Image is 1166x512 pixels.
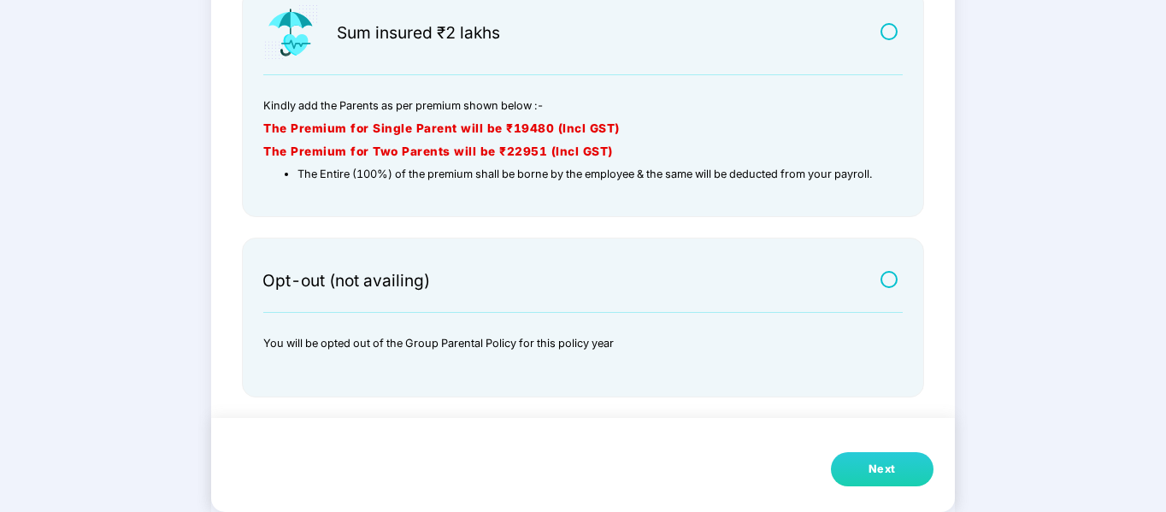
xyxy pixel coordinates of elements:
button: Next [831,452,933,486]
div: Sum insured ₹2 lakhs [337,25,500,44]
strong: The Premium for Single Parent will be ₹19480 (Incl GST) [263,121,620,135]
strong: The Premium for Two Parents will be ₹22951 (Incl GST) [263,144,613,158]
div: Opt-out (not availing) [262,273,430,291]
div: Next [869,461,896,478]
span: The Entire (100%) of the premium shall be borne by the employee & the same will be deducted from ... [297,168,872,180]
span: Kindly add the Parents as per premium shown below :- [263,99,544,112]
img: icon [262,3,320,62]
span: You will be opted out of the Group Parental Policy for this policy year [263,337,614,350]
